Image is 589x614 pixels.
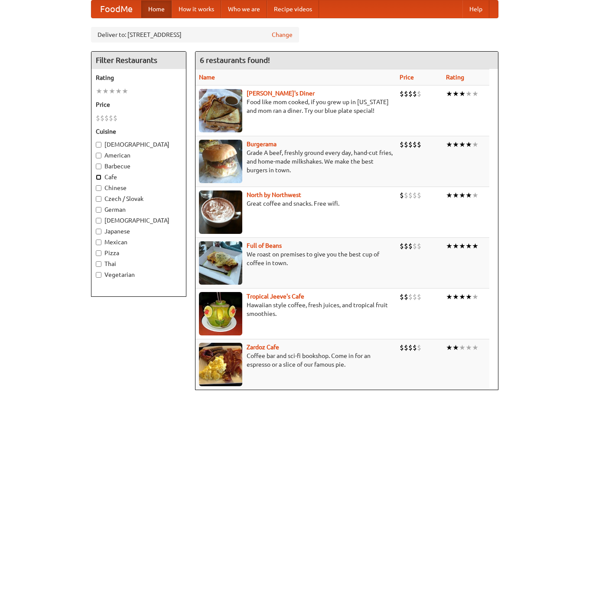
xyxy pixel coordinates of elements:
[472,190,478,200] li: ★
[91,0,141,18] a: FoodMe
[109,86,115,96] li: ★
[400,190,404,200] li: $
[96,207,101,213] input: German
[199,190,242,234] img: north.jpg
[199,98,393,115] p: Food like mom cooked, if you grew up in [US_STATE] and mom ran a diner. Try our blue plate special!
[446,89,452,99] li: ★
[472,343,478,352] li: ★
[465,89,472,99] li: ★
[199,148,393,174] p: Grade A beef, freshly ground every day, hand-cut fries, and home-made milkshakes. We make the bes...
[413,140,417,149] li: $
[96,272,101,278] input: Vegetarian
[96,270,182,279] label: Vegetarian
[96,153,101,158] input: American
[91,52,186,69] h4: Filter Restaurants
[459,190,465,200] li: ★
[247,293,304,300] a: Tropical Jeeve's Cafe
[417,343,421,352] li: $
[446,343,452,352] li: ★
[96,73,182,82] h5: Rating
[408,241,413,251] li: $
[247,242,282,249] b: Full of Beans
[446,74,464,81] a: Rating
[462,0,489,18] a: Help
[408,89,413,99] li: $
[446,241,452,251] li: ★
[96,151,182,160] label: American
[247,90,315,97] a: [PERSON_NAME]'s Diner
[446,292,452,302] li: ★
[199,250,393,267] p: We roast on premises to give you the best cup of coffee in town.
[96,140,182,149] label: [DEMOGRAPHIC_DATA]
[96,249,182,257] label: Pizza
[400,140,404,149] li: $
[446,190,452,200] li: ★
[408,343,413,352] li: $
[199,74,215,81] a: Name
[96,205,182,214] label: German
[459,89,465,99] li: ★
[96,185,101,191] input: Chinese
[96,229,101,234] input: Japanese
[199,140,242,183] img: burgerama.jpg
[408,140,413,149] li: $
[404,241,408,251] li: $
[400,241,404,251] li: $
[96,100,182,109] h5: Price
[465,292,472,302] li: ★
[96,164,101,169] input: Barbecue
[413,343,417,352] li: $
[96,194,182,203] label: Czech / Slovak
[465,343,472,352] li: ★
[104,113,109,123] li: $
[199,241,242,285] img: beans.jpg
[465,241,472,251] li: ★
[122,86,128,96] li: ★
[96,196,101,202] input: Czech / Slovak
[459,292,465,302] li: ★
[247,344,279,351] a: Zardoz Cafe
[221,0,267,18] a: Who we are
[408,190,413,200] li: $
[109,113,113,123] li: $
[417,241,421,251] li: $
[404,89,408,99] li: $
[96,162,182,171] label: Barbecue
[247,141,277,148] a: Burgerama
[96,240,101,245] input: Mexican
[199,301,393,318] p: Hawaiian style coffee, fresh juices, and tropical fruit smoothies.
[413,190,417,200] li: $
[413,89,417,99] li: $
[404,292,408,302] li: $
[459,140,465,149] li: ★
[408,292,413,302] li: $
[96,127,182,136] h5: Cuisine
[452,343,459,352] li: ★
[96,113,100,123] li: $
[446,140,452,149] li: ★
[417,190,421,200] li: $
[96,173,182,181] label: Cafe
[413,292,417,302] li: $
[199,89,242,132] img: sallys.jpg
[100,113,104,123] li: $
[247,191,301,198] b: North by Northwest
[472,140,478,149] li: ★
[459,241,465,251] li: ★
[172,0,221,18] a: How it works
[465,140,472,149] li: ★
[96,142,101,148] input: [DEMOGRAPHIC_DATA]
[199,351,393,369] p: Coffee bar and sci-fi bookshop. Come in for an espresso or a slice of our famous pie.
[459,343,465,352] li: ★
[400,343,404,352] li: $
[96,216,182,225] label: [DEMOGRAPHIC_DATA]
[400,89,404,99] li: $
[96,86,102,96] li: ★
[96,174,101,180] input: Cafe
[96,261,101,267] input: Thai
[417,89,421,99] li: $
[115,86,122,96] li: ★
